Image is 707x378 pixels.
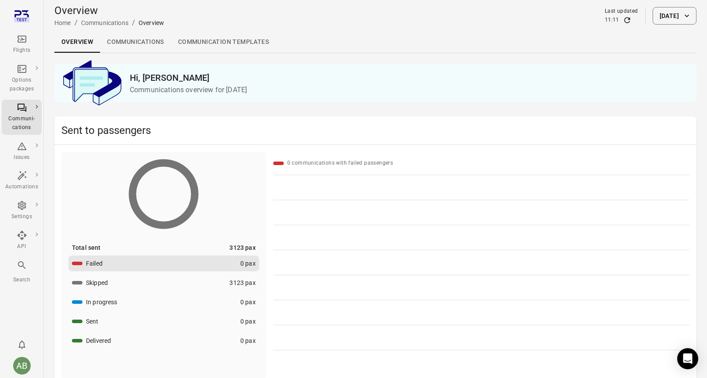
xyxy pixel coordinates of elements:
[240,317,256,326] div: 0 pax
[54,19,71,26] a: Home
[2,100,42,135] a: Communi-cations
[2,227,42,254] a: API
[100,32,171,53] a: Communications
[2,257,42,287] button: Search
[605,7,638,16] div: Last updated
[605,16,619,25] div: 11:11
[54,4,164,18] h1: Overview
[10,353,34,378] button: Aslaug Bjarnadottir
[677,348,698,369] div: Open Intercom Messenger
[229,278,255,287] div: 3123 pax
[2,198,42,224] a: Settings
[68,333,259,349] button: Delivered0 pax
[2,168,42,194] a: Automations
[68,275,259,291] button: Skipped3123 pax
[54,32,696,53] div: Local navigation
[240,259,256,268] div: 0 pax
[86,259,103,268] div: Failed
[240,298,256,306] div: 0 pax
[5,212,38,221] div: Settings
[2,61,42,96] a: Options packages
[61,123,689,137] h2: Sent to passengers
[68,294,259,310] button: In progress0 pax
[54,32,100,53] a: Overview
[2,31,42,58] a: Flights
[287,159,393,168] div: 0 communications with failed passengers
[229,243,255,252] div: 3123 pax
[240,336,256,345] div: 0 pax
[86,278,108,287] div: Skipped
[13,357,31,374] div: AB
[2,138,42,165] a: Issues
[5,153,38,162] div: Issues
[132,18,135,28] li: /
[86,336,111,345] div: Delivered
[130,85,689,95] p: Communications overview for [DATE]
[139,18,164,27] div: Overview
[86,317,99,326] div: Sent
[130,71,689,85] h2: Hi, [PERSON_NAME]
[68,256,259,271] button: Failed0 pax
[54,18,164,28] nav: Breadcrumbs
[5,276,38,284] div: Search
[5,46,38,55] div: Flights
[72,243,101,252] div: Total sent
[623,16,632,25] button: Refresh data
[171,32,276,53] a: Communication templates
[653,7,696,25] button: [DATE]
[75,18,78,28] li: /
[5,183,38,191] div: Automations
[86,298,118,306] div: In progress
[5,115,38,132] div: Communi-cations
[5,242,38,251] div: API
[68,313,259,329] button: Sent0 pax
[5,76,38,94] div: Options packages
[13,336,31,353] button: Notifications
[81,19,129,26] a: Communications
